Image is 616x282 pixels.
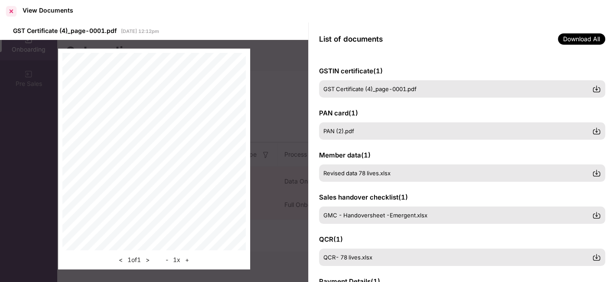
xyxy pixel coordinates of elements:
[163,255,171,265] button: -
[116,255,125,265] button: <
[319,109,358,117] span: PAN card ( 1 )
[558,33,605,45] span: Download All
[319,151,371,159] span: Member data ( 1 )
[592,211,601,220] img: svg+xml;base64,PHN2ZyBpZD0iRG93bmxvYWQtMzJ4MzIiIHhtbG5zPSJodHRwOi8vd3d3LnczLm9yZy8yMDAwL3N2ZyIgd2...
[319,35,383,43] span: List of documents
[592,127,601,135] img: svg+xml;base64,PHN2ZyBpZD0iRG93bmxvYWQtMzJ4MzIiIHhtbG5zPSJodHRwOi8vd3d3LnczLm9yZy8yMDAwL3N2ZyIgd2...
[319,67,383,75] span: GSTIN certificate ( 1 )
[23,7,73,14] div: View Documents
[13,27,117,34] span: GST Certificate (4)_page-0001.pdf
[323,128,354,134] span: PAN (2).pdf
[592,253,601,262] img: svg+xml;base64,PHN2ZyBpZD0iRG93bmxvYWQtMzJ4MzIiIHhtbG5zPSJodHRwOi8vd3d3LnczLm9yZy8yMDAwL3N2ZyIgd2...
[592,169,601,177] img: svg+xml;base64,PHN2ZyBpZD0iRG93bmxvYWQtMzJ4MzIiIHhtbG5zPSJodHRwOi8vd3d3LnczLm9yZy8yMDAwL3N2ZyIgd2...
[592,85,601,93] img: svg+xml;base64,PHN2ZyBpZD0iRG93bmxvYWQtMzJ4MzIiIHhtbG5zPSJodHRwOi8vd3d3LnczLm9yZy8yMDAwL3N2ZyIgd2...
[143,255,152,265] button: >
[163,255,192,265] div: 1 x
[323,254,372,261] span: QCR- 78 lives.xlsx
[319,193,408,201] span: Sales handover checklist ( 1 )
[183,255,192,265] button: +
[116,255,152,265] div: 1 of 1
[323,212,427,219] span: GMC - Handoversheet -Emergent.xlsx
[323,85,417,92] span: GST Certificate (4)_page-0001.pdf
[319,235,343,243] span: QCR ( 1 )
[323,170,391,177] span: Revised data 78 lives.xlsx
[121,28,159,34] span: [DATE] 12:12pm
